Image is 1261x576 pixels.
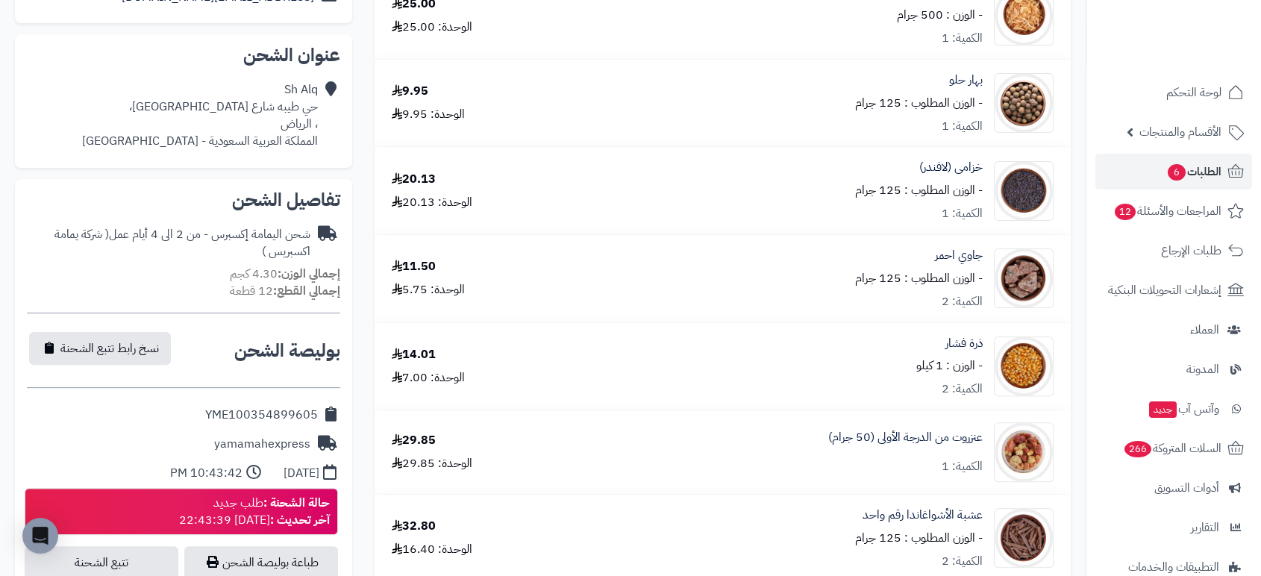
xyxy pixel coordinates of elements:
[1154,478,1219,498] span: أدوات التسويق
[949,72,983,89] a: بهار حلو
[935,247,983,264] a: جاوي احمر
[392,19,472,36] div: الوحدة: 25.00
[995,73,1053,133] img: 1628272973-Allspice-90x90.jpg
[1095,312,1252,348] a: العملاء
[82,81,318,149] div: Sh Alq حي طيبه شارع [GEOGRAPHIC_DATA]، ، الرياض المملكة العربية السعودية - [GEOGRAPHIC_DATA]
[995,161,1053,221] img: 1639830222-Lavender-90x90.jpg
[1095,351,1252,387] a: المدونة
[278,265,340,283] strong: إجمالي الوزن:
[273,282,340,300] strong: إجمالي القطع:
[1095,431,1252,466] a: السلات المتروكة266
[942,458,983,475] div: الكمية: 1
[205,407,318,424] div: YME100354899605
[995,336,1053,396] img: 1647578791-Popcorn-90x90.jpg
[392,194,472,211] div: الوحدة: 20.13
[942,293,983,310] div: الكمية: 2
[855,181,983,199] small: - الوزن المطلوب : 125 جرام
[919,159,983,176] a: خزامى (لافندر)
[392,171,436,188] div: 20.13
[942,381,983,398] div: الكمية: 2
[22,518,58,554] div: Open Intercom Messenger
[27,226,310,260] div: شحن اليمامة إكسبرس - من 2 الى 4 أيام عمل
[828,429,983,446] a: عنزروت من الدرجة الأولى (50 جرام)
[284,465,319,482] div: [DATE]
[1160,37,1247,68] img: logo-2.png
[1139,122,1221,143] span: الأقسام والمنتجات
[1161,240,1221,261] span: طلبات الإرجاع
[942,30,983,47] div: الكمية: 1
[29,332,171,365] button: نسخ رابط تتبع الشحنة
[392,369,465,386] div: الوحدة: 7.00
[995,508,1053,568] img: 1661749445-Ashwagandha-90x90.jpg
[855,529,983,547] small: - الوزن المطلوب : 125 جرام
[855,94,983,112] small: - الوزن المطلوب : 125 جرام
[170,465,242,482] div: 10:43:42 PM
[54,225,310,260] span: ( شركة يمامة اكسبريس )
[1124,441,1152,457] span: 266
[1108,280,1221,301] span: إشعارات التحويلات البنكية
[942,118,983,135] div: الكمية: 1
[995,422,1053,482] img: 1657124620-Astragalus%20sarcocolla-90x90.jpg
[897,6,983,24] small: - الوزن : 500 جرام
[263,494,330,512] strong: حالة الشحنة :
[1115,204,1136,220] span: 12
[945,335,983,352] a: ذرة فشار
[392,281,465,298] div: الوحدة: 5.75
[27,46,340,64] h2: عنوان الشحن
[1095,233,1252,269] a: طلبات الإرجاع
[392,455,472,472] div: الوحدة: 29.85
[1166,82,1221,103] span: لوحة التحكم
[392,83,428,100] div: 9.95
[392,106,465,123] div: الوحدة: 9.95
[916,357,983,375] small: - الوزن : 1 كيلو
[1166,161,1221,182] span: الطلبات
[1148,398,1219,419] span: وآتس آب
[392,518,436,535] div: 32.80
[855,269,983,287] small: - الوزن المطلوب : 125 جرام
[1095,75,1252,110] a: لوحة التحكم
[60,339,159,357] span: نسخ رابط تتبع الشحنة
[392,541,472,558] div: الوحدة: 16.40
[1095,391,1252,427] a: وآتس آبجديد
[1191,517,1219,538] span: التقارير
[392,258,436,275] div: 11.50
[234,342,340,360] h2: بوليصة الشحن
[942,553,983,570] div: الكمية: 2
[942,205,983,222] div: الكمية: 1
[1113,201,1221,222] span: المراجعات والأسئلة
[270,511,330,529] strong: آخر تحديث :
[230,282,340,300] small: 12 قطعة
[1149,401,1177,418] span: جديد
[995,248,1053,308] img: 1639896805-Red%20Jawi-90x90.jpg
[1095,193,1252,229] a: المراجعات والأسئلة12
[1190,319,1219,340] span: العملاء
[179,495,330,529] div: طلب جديد [DATE] 22:43:39
[1186,359,1219,380] span: المدونة
[1168,164,1186,181] span: 6
[863,507,983,524] a: عشبة الأشواغاندا رقم واحد
[1123,438,1221,459] span: السلات المتروكة
[1095,510,1252,545] a: التقارير
[1095,154,1252,190] a: الطلبات6
[230,265,340,283] small: 4.30 كجم
[27,191,340,209] h2: تفاصيل الشحن
[392,432,436,449] div: 29.85
[1095,470,1252,506] a: أدوات التسويق
[214,436,310,453] div: yamamahexpress
[392,346,436,363] div: 14.01
[1095,272,1252,308] a: إشعارات التحويلات البنكية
